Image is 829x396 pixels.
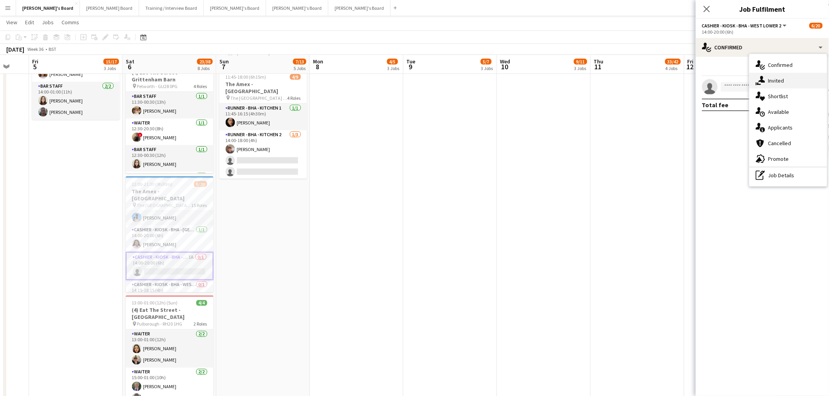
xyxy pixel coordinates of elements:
[32,58,38,65] span: Fri
[26,46,45,52] span: Week 36
[6,45,24,53] div: [DATE]
[139,0,204,16] button: Training / Interview Board
[702,101,729,109] div: Total fee
[768,61,793,68] span: Confirmed
[266,0,328,16] button: [PERSON_NAME]'s Board
[126,58,134,65] span: Sat
[809,23,823,29] span: 6/20
[126,172,214,198] app-card-role: Waiter1/1
[768,77,784,84] span: Invited
[481,59,492,65] span: 5/7
[696,38,829,57] div: Confirmed
[126,252,214,280] app-card-role: Cashier - Kiosk - BHA - West Lower 21A0/114:00-20:00 (6h)
[312,62,323,71] span: 8
[768,93,788,100] span: Shortlist
[387,59,398,65] span: 4/5
[290,74,301,80] span: 4/9
[80,0,139,16] button: [PERSON_NAME] Board
[137,83,178,89] span: Petworth - GU28 0PG
[126,307,214,321] h3: (4) Eat The Street - [GEOGRAPHIC_DATA]
[132,181,173,187] span: 12:00-21:30 (9h30m)
[219,81,307,95] h3: The Amex - [GEOGRAPHIC_DATA]
[25,19,34,26] span: Edit
[702,29,823,35] div: 14:00-20:00 (6h)
[328,0,391,16] button: [PERSON_NAME]'s Board
[500,58,510,65] span: Wed
[42,19,54,26] span: Jobs
[768,108,789,115] span: Available
[666,65,681,71] div: 4 Jobs
[126,69,214,83] h3: (4) Eat The Street - Grittenham Barn
[126,92,214,119] app-card-role: BAR STAFF1/111:30-00:30 (13h)[PERSON_NAME]
[192,202,207,208] span: 15 Roles
[196,300,207,306] span: 4/4
[126,330,214,368] app-card-role: Waiter2/213:00-01:00 (12h)[PERSON_NAME][PERSON_NAME]
[32,82,120,120] app-card-role: BAR STAFF2/214:00-01:00 (11h)[PERSON_NAME][PERSON_NAME]
[58,17,82,27] a: Comms
[696,4,829,14] h3: Job Fulfilment
[103,59,119,65] span: 15/17
[219,63,307,179] app-job-card: Updated11:45-18:00 (6h15m)4/9The Amex - [GEOGRAPHIC_DATA] The [GEOGRAPHIC_DATA] - [GEOGRAPHIC_DAT...
[194,321,207,327] span: 2 Roles
[688,58,694,65] span: Fri
[387,65,400,71] div: 3 Jobs
[194,181,207,187] span: 6/20
[126,280,214,307] app-card-role: Cashier - Kiosk - BHA - West Lower 20/114:15-18:15 (4h)
[405,62,416,71] span: 9
[407,58,416,65] span: Tue
[768,140,791,147] span: Cancelled
[593,62,604,71] span: 11
[204,0,266,16] button: [PERSON_NAME]'s Board
[126,176,214,292] app-job-card: 12:00-21:30 (9h30m)6/20The Amex - [GEOGRAPHIC_DATA] The [GEOGRAPHIC_DATA] - [GEOGRAPHIC_DATA]15 R...
[219,130,307,180] app-card-role: Runner - BHA - Kitchen 21/314:00-18:00 (4h)[PERSON_NAME]
[574,65,587,71] div: 3 Jobs
[293,59,306,65] span: 7/13
[194,83,207,89] span: 4 Roles
[702,23,788,29] button: Cashier - Kiosk - BHA - West Lower 2
[219,104,307,130] app-card-role: Runner - BHA - Kitchen 11/111:45-16:15 (4h30m)[PERSON_NAME]
[219,58,229,65] span: Sun
[22,17,37,27] a: Edit
[126,188,214,202] h3: The Amex - [GEOGRAPHIC_DATA]
[197,65,212,71] div: 8 Jobs
[768,155,789,162] span: Promote
[481,65,493,71] div: 3 Jobs
[574,59,587,65] span: 9/11
[686,62,694,71] span: 12
[3,17,20,27] a: View
[126,225,214,252] app-card-role: Cashier - Kiosk - BHA - [GEOGRAPHIC_DATA] 11/114:00-20:00 (6h)[PERSON_NAME]
[288,95,301,101] span: 4 Roles
[126,58,214,173] app-job-card: 11:30-00:30 (13h) (Sun)4/4(4) Eat The Street - Grittenham Barn Petworth - GU28 0PG4 RolesBAR STAF...
[31,62,38,71] span: 5
[16,0,80,16] button: [PERSON_NAME]'s Board
[39,17,57,27] a: Jobs
[499,62,510,71] span: 10
[197,59,213,65] span: 23/38
[126,199,214,225] app-card-role: Cashier - Kiosk - BHA - South 51/114:00-20:00 (6h)[PERSON_NAME]
[62,19,79,26] span: Comms
[749,167,827,183] div: Job Details
[126,119,214,145] app-card-role: Waiter1/112:30-20:30 (8h)![PERSON_NAME]
[49,46,56,52] div: BST
[126,145,214,172] app-card-role: BAR STAFF1/112:30-00:30 (12h)[PERSON_NAME]
[132,300,178,306] span: 13:00-01:00 (12h) (Sun)
[293,65,306,71] div: 5 Jobs
[104,65,119,71] div: 3 Jobs
[6,19,17,26] span: View
[665,59,681,65] span: 33/42
[768,124,793,131] span: Applicants
[138,133,143,137] span: !
[702,23,782,29] span: Cashier - Kiosk - BHA - West Lower 2
[313,58,323,65] span: Mon
[226,74,266,80] span: 11:45-18:00 (6h15m)
[125,62,134,71] span: 6
[137,202,192,208] span: The [GEOGRAPHIC_DATA] - [GEOGRAPHIC_DATA]
[594,58,604,65] span: Thu
[218,62,229,71] span: 7
[231,95,288,101] span: The [GEOGRAPHIC_DATA] - [GEOGRAPHIC_DATA]
[137,321,183,327] span: Pulborough - RH20 1HG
